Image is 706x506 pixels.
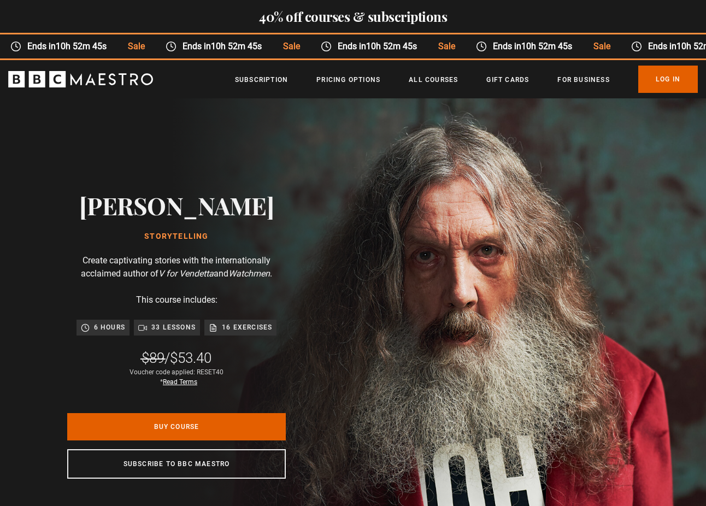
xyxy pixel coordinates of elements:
div: Voucher code applied: RESET40 [130,367,223,387]
a: Log In [638,66,698,93]
a: Subscribe to BBC Maestro [67,449,286,479]
p: 33 lessons [151,322,196,333]
span: Sale [272,40,310,53]
span: Ends in [331,40,427,53]
span: $53.40 [170,350,211,366]
div: / [142,349,211,367]
nav: Primary [235,66,698,93]
span: Ends in [176,40,272,53]
h1: Storytelling [79,232,274,241]
time: 10h 52m 45s [521,41,572,51]
a: Gift Cards [486,74,529,85]
i: Watchmen [228,268,270,279]
a: Buy Course [67,413,286,440]
p: 6 hours [94,322,125,333]
time: 10h 52m 45s [366,41,417,51]
time: 10h 52m 45s [56,41,107,51]
p: This course includes: [136,293,217,307]
time: 10h 52m 45s [211,41,262,51]
span: Ends in [486,40,582,53]
a: For business [557,74,609,85]
p: 16 exercises [222,322,272,333]
a: Pricing Options [316,74,380,85]
svg: BBC Maestro [8,71,153,87]
i: V for Vendetta [158,268,214,279]
span: Ends in [21,40,117,53]
span: Sale [427,40,465,53]
span: Sale [583,40,620,53]
a: All Courses [409,74,458,85]
p: Create captivating stories with the internationally acclaimed author of and . [67,254,286,280]
a: Subscription [235,74,288,85]
span: $89 [142,350,164,366]
h2: [PERSON_NAME] [79,191,274,219]
span: Sale [117,40,155,53]
a: Read Terms [163,378,197,386]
